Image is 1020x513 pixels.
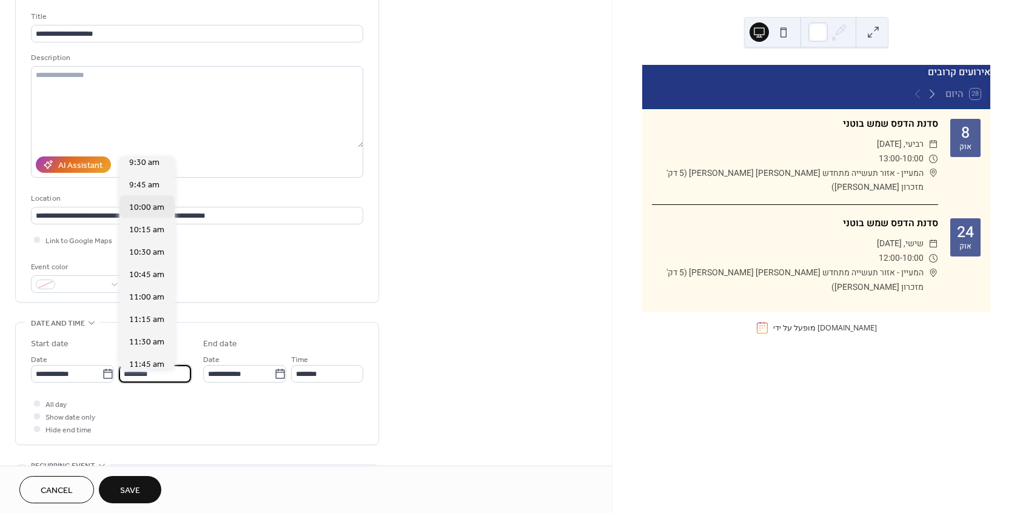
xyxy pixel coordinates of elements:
span: Cancel [41,485,73,497]
div: Event color [31,261,122,273]
a: [DOMAIN_NAME] [817,323,877,333]
span: Hide end time [45,424,92,437]
div: Description [31,52,361,64]
span: Time [119,354,136,366]
div: End date [203,338,237,350]
span: 10:00 [902,152,924,166]
div: מופעל על ידי [773,323,877,333]
div: ​ [928,251,938,266]
span: 10:30 am [129,246,164,259]
span: - [900,251,902,266]
span: 10:45 am [129,269,164,281]
div: ​ [928,137,938,152]
div: סדנת הדפס שמש בוטני [652,116,938,131]
div: 24 [957,225,974,240]
span: Recurring event [31,460,95,472]
span: 11:00 am [129,291,164,304]
span: Time [291,354,308,366]
span: 11:30 am [129,336,164,349]
span: 13:00 [879,152,900,166]
span: המעיין - אזור תעשייה מתחדש [PERSON_NAME] [PERSON_NAME] (5 דק' מזכרון [PERSON_NAME]) [652,266,924,295]
button: Cancel [19,476,94,503]
span: 12:00 [879,251,900,266]
span: Save [120,485,140,497]
div: ​ [928,166,938,181]
span: 10:00 [902,251,924,266]
span: שישי, [DATE] [877,236,924,251]
span: 10:15 am [129,224,164,236]
button: AI Assistant [36,156,111,173]
span: Link to Google Maps [45,235,112,247]
div: Start date [31,338,69,350]
span: 11:15 am [129,313,164,326]
span: 11:45 am [129,358,164,371]
span: רביעי, [DATE] [877,137,924,152]
span: Show date only [45,411,95,424]
span: 10:00 am [129,201,164,214]
span: Date [203,354,220,366]
div: Location [31,192,361,205]
span: All day [45,398,67,411]
div: ​ [928,236,938,251]
div: Title [31,10,361,23]
button: Save [99,476,161,503]
div: 8 [961,126,970,141]
span: 9:45 am [129,179,159,192]
div: אירועים קרובים [642,65,990,79]
span: Date [31,354,47,366]
span: - [900,152,902,166]
div: סדנת הדפס שמש בוטני [652,216,938,230]
span: 9:30 am [129,156,159,169]
div: אוק [959,243,971,250]
span: המעיין - אזור תעשייה מתחדש [PERSON_NAME] [PERSON_NAME] (5 דק' מזכרון [PERSON_NAME]) [652,166,924,195]
div: אוק [959,143,971,151]
div: ​ [928,266,938,280]
div: ​ [928,152,938,166]
div: AI Assistant [58,159,102,172]
span: Date and time [31,317,85,330]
